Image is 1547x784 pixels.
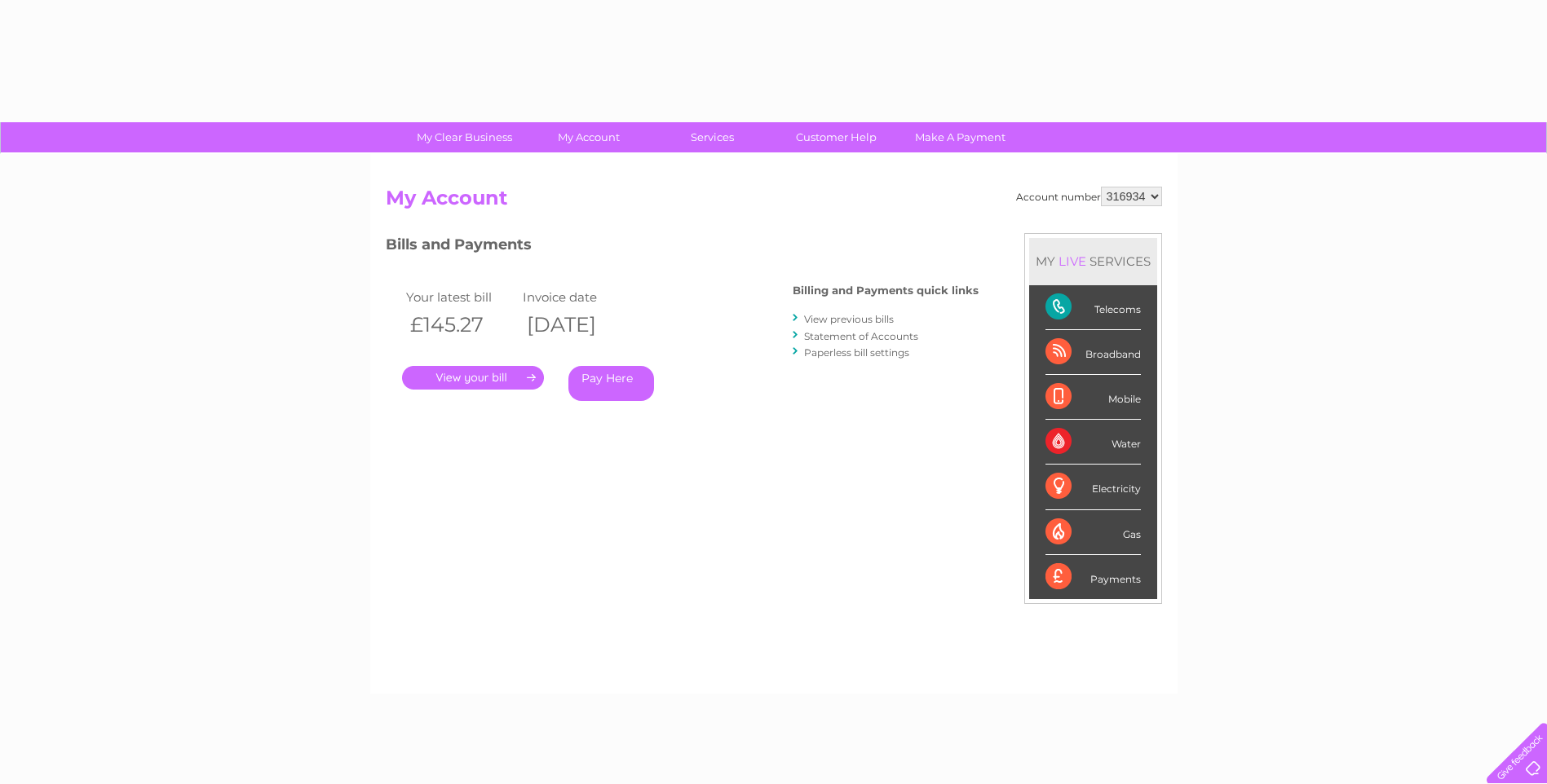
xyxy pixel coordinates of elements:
[1055,253,1090,269] div: LIVE
[402,308,519,341] th: £145.27
[769,122,904,152] a: Customer Help
[402,286,519,308] td: Your latest bill
[645,122,780,152] a: Services
[1029,238,1157,284] div: MY SERVICES
[568,366,654,401] a: Pay Here
[1045,465,1141,509] div: Electricity
[519,308,636,341] th: [DATE]
[1045,555,1141,599] div: Payments
[893,122,1028,152] a: Make A Payment
[1045,375,1141,420] div: Mobile
[1045,285,1141,330] div: Telecoms
[397,122,532,152] a: My Clear Business
[519,286,636,308] td: Invoice date
[521,122,656,152] a: My Account
[804,313,894,325] a: View previous bills
[402,366,544,390] a: .
[804,346,909,359] a: Paperless bill settings
[386,187,1162,218] h2: My Account
[1045,330,1141,375] div: Broadband
[1045,420,1141,465] div: Water
[1045,510,1141,555] div: Gas
[1016,187,1162,206] div: Account number
[793,284,979,297] h4: Billing and Payments quick links
[386,233,979,262] h3: Bills and Payments
[804,330,918,342] a: Statement of Accounts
